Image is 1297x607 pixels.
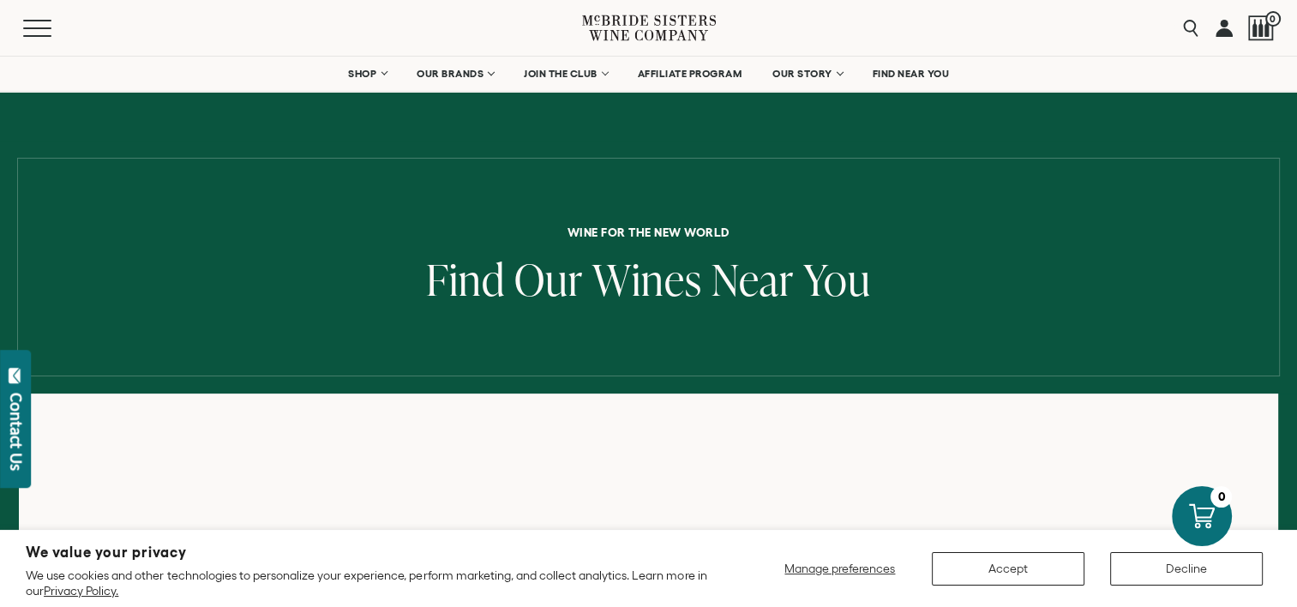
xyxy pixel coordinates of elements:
a: Privacy Policy. [44,584,118,598]
span: Manage preferences [784,562,895,575]
button: Accept [932,552,1084,586]
a: AFFILIATE PROGRAM [627,57,754,91]
span: AFFILIATE PROGRAM [638,68,742,80]
h2: We value your privacy [26,545,712,560]
p: We use cookies and other technologies to personalize your experience, perform marketing, and coll... [26,568,712,598]
span: OUR BRANDS [417,68,483,80]
span: Find [426,249,505,309]
span: JOIN THE CLUB [524,68,597,80]
a: OUR STORY [761,57,853,91]
span: Near [712,249,794,309]
a: JOIN THE CLUB [513,57,618,91]
span: Wines [592,249,702,309]
a: OUR BRANDS [405,57,504,91]
span: Our [514,249,583,309]
a: FIND NEAR YOU [862,57,961,91]
span: FIND NEAR YOU [873,68,950,80]
button: Mobile Menu Trigger [23,20,85,37]
button: Manage preferences [774,552,906,586]
span: SHOP [348,68,377,80]
span: OUR STORY [772,68,832,80]
div: Contact Us [8,393,25,471]
span: You [803,249,871,309]
span: 0 [1265,11,1281,27]
a: SHOP [337,57,397,91]
div: 0 [1210,486,1232,508]
button: Decline [1110,552,1263,586]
